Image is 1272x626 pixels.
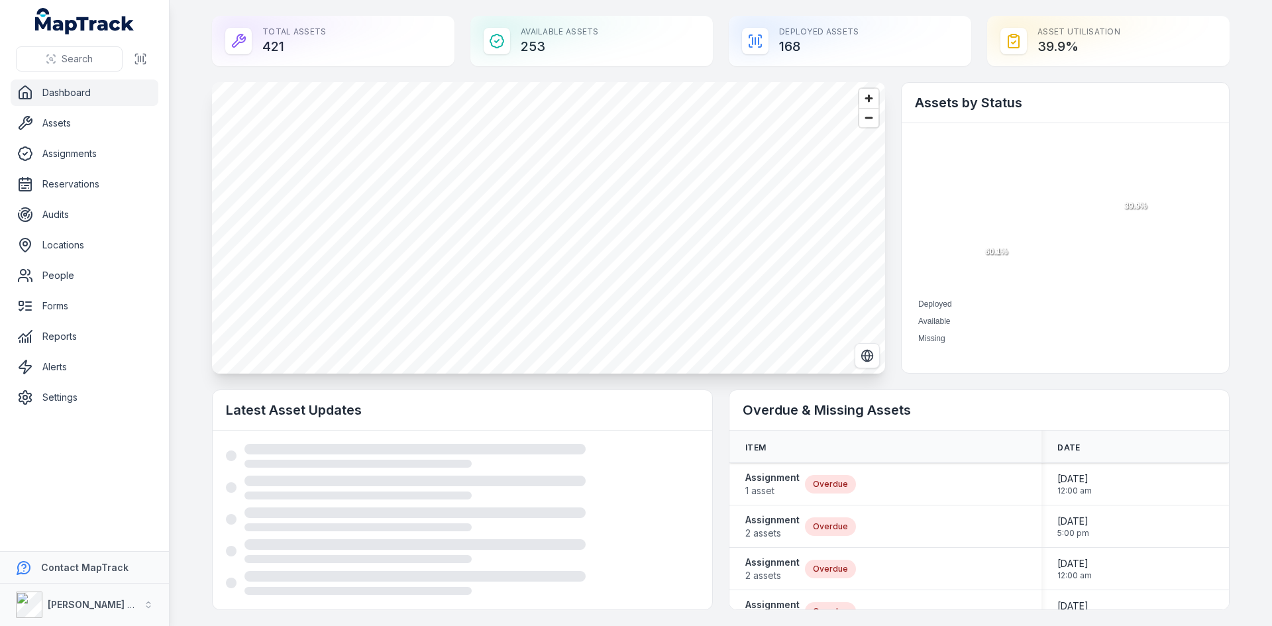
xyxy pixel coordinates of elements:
[745,598,800,611] strong: Assignment
[35,8,134,34] a: MapTrack
[11,384,158,411] a: Settings
[745,513,800,540] a: Assignment2 assets
[11,201,158,228] a: Audits
[745,484,800,497] span: 1 asset
[745,556,800,582] a: Assignment2 assets
[1057,600,1089,623] time: 9/5/2025, 5:00:00 PM
[1057,472,1092,486] span: [DATE]
[1057,472,1092,496] time: 7/31/2025, 12:00:00 AM
[805,560,856,578] div: Overdue
[859,89,878,108] button: Zoom in
[745,513,800,527] strong: Assignment
[16,46,123,72] button: Search
[745,598,800,625] a: Assignment
[745,471,800,484] strong: Assignment
[48,599,156,610] strong: [PERSON_NAME] Group
[11,354,158,380] a: Alerts
[745,569,800,582] span: 2 assets
[805,517,856,536] div: Overdue
[743,401,1216,419] h2: Overdue & Missing Assets
[1057,443,1080,453] span: Date
[11,323,158,350] a: Reports
[805,475,856,494] div: Overdue
[859,108,878,127] button: Zoom out
[915,93,1216,112] h2: Assets by Status
[11,110,158,136] a: Assets
[1057,570,1092,581] span: 12:00 am
[918,317,950,326] span: Available
[1057,528,1089,539] span: 5:00 pm
[805,602,856,621] div: Overdue
[11,262,158,289] a: People
[1057,486,1092,496] span: 12:00 am
[11,79,158,106] a: Dashboard
[11,232,158,258] a: Locations
[745,527,800,540] span: 2 assets
[745,471,800,497] a: Assignment1 asset
[1057,515,1089,539] time: 9/5/2025, 5:00:00 PM
[855,343,880,368] button: Switch to Satellite View
[1057,557,1092,570] span: [DATE]
[745,443,766,453] span: Item
[62,52,93,66] span: Search
[1057,515,1089,528] span: [DATE]
[745,556,800,569] strong: Assignment
[212,82,885,374] canvas: Map
[11,171,158,197] a: Reservations
[918,334,945,343] span: Missing
[1057,600,1089,613] span: [DATE]
[41,562,129,573] strong: Contact MapTrack
[226,401,699,419] h2: Latest Asset Updates
[918,299,952,309] span: Deployed
[1057,557,1092,581] time: 9/2/2025, 12:00:00 AM
[11,140,158,167] a: Assignments
[11,293,158,319] a: Forms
